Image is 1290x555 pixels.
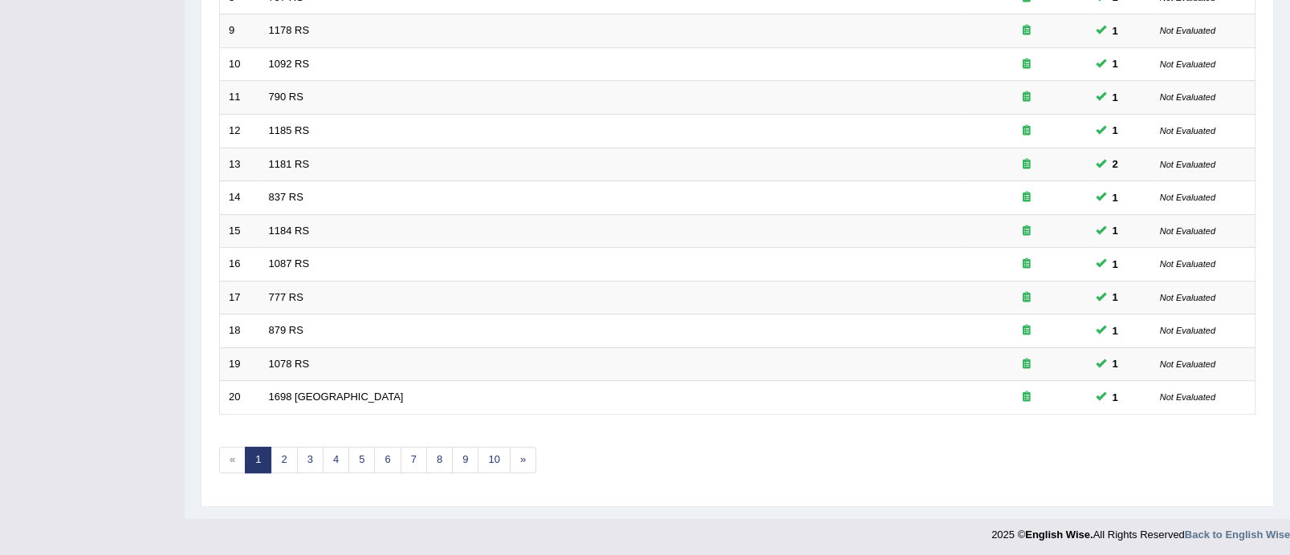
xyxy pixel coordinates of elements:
a: 1 [245,447,271,473]
a: 10 [478,447,510,473]
div: Exam occurring question [975,157,1078,172]
span: You can still take this question [1106,289,1125,306]
small: Not Evaluated [1160,259,1215,269]
a: 837 RS [269,191,303,203]
td: 15 [220,214,260,248]
a: 2 [271,447,297,473]
a: 1092 RS [269,58,310,70]
a: 9 [452,447,478,473]
small: Not Evaluated [1160,59,1215,69]
div: Exam occurring question [975,190,1078,205]
a: 1087 RS [269,257,310,269]
a: Back to English Wise [1185,529,1290,541]
a: 1184 RS [269,225,310,237]
a: 3 [297,447,324,473]
div: Exam occurring question [975,357,1078,372]
a: » [510,447,536,473]
td: 18 [220,314,260,348]
a: 777 RS [269,291,303,303]
a: 1185 RS [269,124,310,136]
div: Exam occurring question [975,290,1078,306]
div: Exam occurring question [975,257,1078,272]
small: Not Evaluated [1160,226,1215,236]
span: You can still take this question [1106,256,1125,273]
a: 4 [323,447,349,473]
small: Not Evaluated [1160,192,1215,202]
div: Exam occurring question [975,323,1078,338]
span: « [219,447,246,473]
span: You can still take this question [1106,322,1125,339]
a: 1698 [GEOGRAPHIC_DATA] [269,391,404,403]
a: 1178 RS [269,24,310,36]
small: Not Evaluated [1160,160,1215,169]
div: 2025 © All Rights Reserved [991,519,1290,542]
span: You can still take this question [1106,156,1125,172]
td: 14 [220,181,260,215]
div: Exam occurring question [975,224,1078,239]
span: You can still take this question [1106,22,1125,39]
span: You can still take this question [1106,389,1125,406]
div: Exam occurring question [975,124,1078,139]
div: Exam occurring question [975,23,1078,38]
strong: English Wise. [1025,529,1093,541]
td: 20 [220,381,260,415]
span: You can still take this question [1106,122,1125,139]
span: You can still take this question [1106,89,1125,106]
small: Not Evaluated [1160,293,1215,302]
a: 1078 RS [269,358,310,370]
td: 16 [220,248,260,282]
div: Exam occurring question [975,57,1078,72]
td: 11 [220,81,260,115]
a: 5 [348,447,375,473]
td: 12 [220,114,260,148]
a: 6 [374,447,401,473]
a: 7 [401,447,427,473]
a: 790 RS [269,91,303,103]
small: Not Evaluated [1160,326,1215,335]
td: 19 [220,347,260,381]
span: You can still take this question [1106,55,1125,72]
span: You can still take this question [1106,222,1125,239]
span: You can still take this question [1106,189,1125,206]
a: 8 [426,447,453,473]
div: Exam occurring question [975,90,1078,105]
span: You can still take this question [1106,355,1125,372]
td: 10 [220,47,260,81]
small: Not Evaluated [1160,359,1215,369]
td: 9 [220,14,260,48]
a: 879 RS [269,324,303,336]
small: Not Evaluated [1160,392,1215,402]
small: Not Evaluated [1160,26,1215,35]
a: 1181 RS [269,158,310,170]
td: 17 [220,281,260,314]
small: Not Evaluated [1160,92,1215,102]
td: 13 [220,148,260,181]
small: Not Evaluated [1160,126,1215,136]
div: Exam occurring question [975,390,1078,405]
